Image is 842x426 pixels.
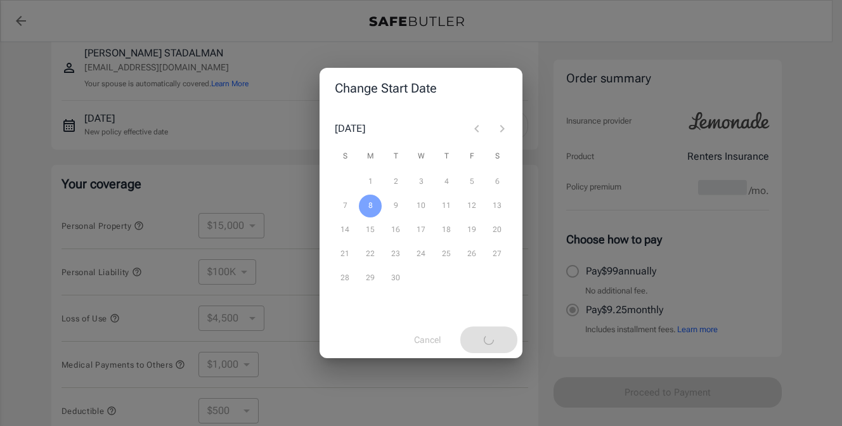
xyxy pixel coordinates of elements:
[486,144,508,169] span: Saturday
[334,144,356,169] span: Sunday
[359,144,382,169] span: Monday
[410,144,432,169] span: Wednesday
[335,121,365,136] div: [DATE]
[435,144,458,169] span: Thursday
[320,68,522,108] h2: Change Start Date
[384,144,407,169] span: Tuesday
[460,144,483,169] span: Friday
